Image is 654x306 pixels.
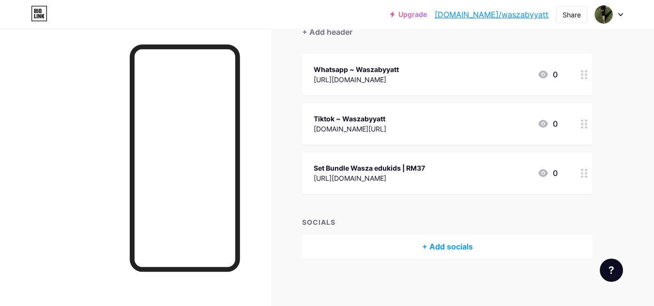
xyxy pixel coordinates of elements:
[537,118,558,130] div: 0
[302,26,352,38] div: + Add header
[314,173,425,183] div: [URL][DOMAIN_NAME]
[314,163,425,173] div: Set Bundle Wasza edukids | RM37
[537,69,558,80] div: 0
[302,217,593,227] div: SOCIALS
[594,5,613,24] img: waszabyyatt
[563,10,581,20] div: Share
[314,114,386,124] div: Tiktok ~ Waszabyyatt
[435,9,548,20] a: [DOMAIN_NAME]/waszabyyatt
[314,74,399,85] div: [URL][DOMAIN_NAME]
[302,235,593,258] div: + Add socials
[314,64,399,74] div: Whatsapp ~ Waszabyyatt
[390,11,427,18] a: Upgrade
[314,124,386,134] div: [DOMAIN_NAME][URL]
[537,167,558,179] div: 0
